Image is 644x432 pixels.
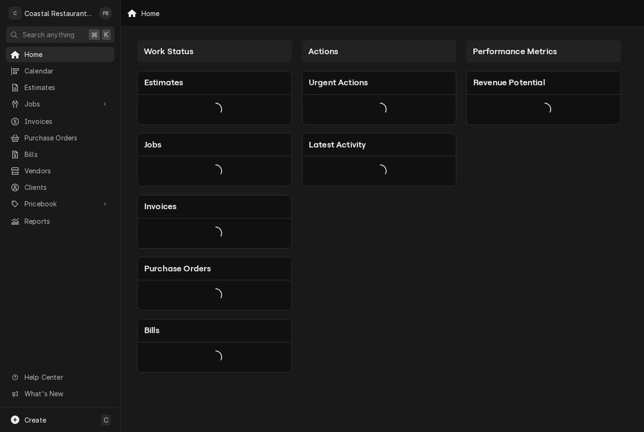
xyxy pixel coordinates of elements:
[308,47,338,56] span: Actions
[144,200,176,213] div: Card Title
[302,156,456,186] div: Card Data
[138,196,291,219] div: Card Header
[25,166,110,176] span: Vendors
[302,63,456,187] div: Card Column Content
[538,99,551,119] span: Loading...
[144,139,162,151] div: Card Title
[25,416,46,424] span: Create
[121,27,644,389] div: Dashboard
[6,179,115,195] a: Clients
[25,216,110,226] span: Reports
[209,285,222,305] span: Loading...
[6,63,115,79] a: Calendar
[466,40,621,63] div: Card Column Header
[297,35,462,378] div: Card Column: Actions
[6,80,115,95] a: Estimates
[373,162,387,181] span: Loading...
[302,72,456,95] div: Card Header
[6,369,115,385] a: Go to Help Center
[467,95,620,124] div: Card Data
[138,219,291,248] div: Card Data
[137,195,292,249] div: Card: Invoices
[132,35,297,378] div: Card Column: Work Status
[138,156,291,186] div: Card Data
[25,149,110,159] span: Bills
[25,182,110,192] span: Clients
[302,133,456,187] div: Card: Latest Activity
[209,99,222,119] span: Loading...
[138,319,291,342] div: Card Header
[138,280,291,310] div: Card Data
[302,95,456,124] div: Card Data
[144,76,183,89] div: Card Title
[99,7,112,20] div: PB
[25,116,110,126] span: Invoices
[25,133,110,143] span: Purchase Orders
[209,347,222,367] span: Loading...
[144,324,159,337] div: Card Title
[138,342,291,372] div: Card Data
[473,47,557,56] span: Performance Metrics
[302,133,456,156] div: Card Header
[138,133,291,156] div: Card Header
[144,47,193,56] span: Work Status
[6,196,115,212] a: Go to Pricebook
[25,389,109,399] span: What's New
[6,96,115,112] a: Go to Jobs
[104,415,108,425] span: C
[302,40,456,63] div: Card Column Header
[209,162,222,181] span: Loading...
[6,130,115,146] a: Purchase Orders
[466,71,621,125] div: Card: Revenue Potential
[466,63,621,162] div: Card Column Content
[209,223,222,243] span: Loading...
[25,82,110,92] span: Estimates
[309,76,368,89] div: Card Title
[91,30,98,40] span: ⌘
[138,257,291,280] div: Card Header
[99,7,112,20] div: Phill Blush's Avatar
[6,213,115,229] a: Reports
[138,72,291,95] div: Card Header
[137,319,292,373] div: Card: Bills
[137,133,292,187] div: Card: Jobs
[25,99,96,109] span: Jobs
[473,76,545,89] div: Card Title
[137,63,292,373] div: Card Column Content
[462,35,626,378] div: Card Column: Performance Metrics
[137,40,292,63] div: Card Column Header
[309,139,366,151] div: Card Title
[25,199,96,209] span: Pricebook
[137,257,292,310] div: Card: Purchase Orders
[6,163,115,179] a: Vendors
[373,99,387,119] span: Loading...
[25,66,110,76] span: Calendar
[25,49,110,59] span: Home
[6,147,115,162] a: Bills
[144,262,211,275] div: Card Title
[6,47,115,62] a: Home
[6,114,115,129] a: Invoices
[23,30,74,40] span: Search anything
[6,26,115,43] button: Search anything⌘K
[302,71,456,125] div: Card: Urgent Actions
[25,372,109,382] span: Help Center
[137,71,292,125] div: Card: Estimates
[6,386,115,401] a: Go to What's New
[104,30,108,40] span: K
[8,7,22,20] div: C
[138,95,291,124] div: Card Data
[25,8,94,18] div: Coastal Restaurant Repair
[467,72,620,95] div: Card Header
